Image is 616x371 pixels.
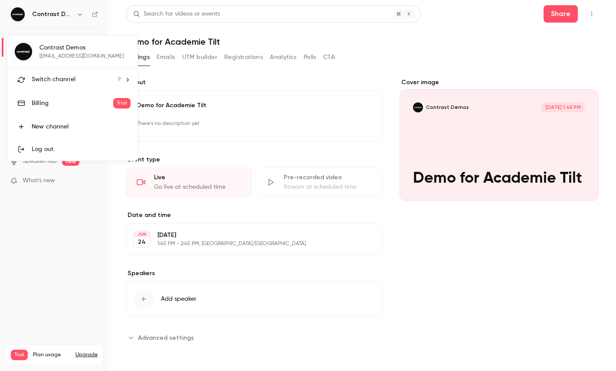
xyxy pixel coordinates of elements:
[118,75,121,84] span: 9
[32,122,131,131] div: New channel
[32,145,131,154] div: Log out
[32,75,75,84] span: Switch channel
[113,98,131,108] span: Trial
[32,99,113,108] div: Billing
